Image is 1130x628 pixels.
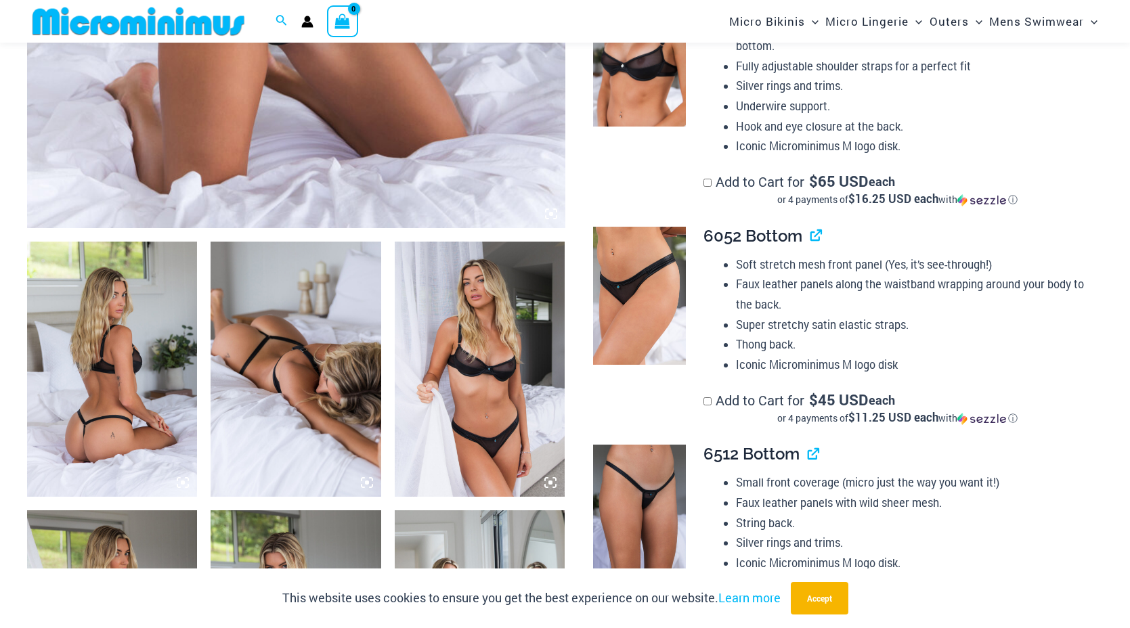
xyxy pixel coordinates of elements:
[736,116,1091,137] li: Hook and eye closure at the back.
[703,173,1092,206] label: Add to Cart for
[703,397,712,405] input: Add to Cart for$45 USD eachor 4 payments of$11.25 USD eachwithSezzle Click to learn more about Se...
[930,4,969,39] span: Outers
[736,136,1091,156] li: Iconic Microminimus M logo disk.
[736,76,1091,96] li: Silver rings and trims.
[703,444,800,464] span: 6512 Bottom
[869,393,895,407] span: each
[27,6,250,37] img: MM SHOP LOGO FLAT
[703,226,802,246] span: 6052 Bottom
[729,4,805,39] span: Micro Bikinis
[909,4,922,39] span: Menu Toggle
[703,193,1092,206] div: or 4 payments of with
[986,4,1101,39] a: Mens SwimwearMenu ToggleMenu Toggle
[848,191,938,206] span: $16.25 USD each
[703,179,712,187] input: Add to Cart for$65 USD eachor 4 payments of$16.25 USD eachwithSezzle Click to learn more about Se...
[301,16,313,28] a: Account icon link
[736,274,1091,314] li: Faux leather panels along the waistband wrapping around your body to the back.
[969,4,982,39] span: Menu Toggle
[703,193,1092,206] div: or 4 payments of$16.25 USD eachwithSezzle Click to learn more about Sezzle
[736,96,1091,116] li: Underwire support.
[593,227,685,365] img: Running Wild Midnight 6052 Bottom
[1084,4,1098,39] span: Menu Toggle
[282,588,781,608] p: This website uses cookies to ensure you get the best experience on our website.
[27,242,197,497] img: Running Wild Midnight 1052 Top 6512 Bottom
[736,472,1091,493] li: Small front coverage (micro just the way you want it!)
[211,242,381,497] img: Running Wild Midnight 1052 Top 6512 Bottom
[848,409,938,425] span: $11.25 USD each
[736,254,1091,275] li: Soft stretch mesh front panel (Yes, it’s see-through!)
[957,413,1006,425] img: Sezzle
[593,445,685,583] img: Running Wild Midnight 6512 Bottom
[822,4,926,39] a: Micro LingerieMenu ToggleMenu Toggle
[395,242,565,497] img: Running Wild Midnight 1052 Top 6052 Bottom
[989,4,1084,39] span: Mens Swimwear
[276,13,288,30] a: Search icon link
[736,493,1091,513] li: Faux leather panels with wild sheer mesh.
[791,582,848,614] button: Accept
[736,315,1091,335] li: Super stretchy satin elastic straps.
[736,533,1091,553] li: Silver rings and trims.
[724,2,1103,41] nav: Site Navigation
[736,355,1091,375] li: Iconic Microminimus M logo disk
[805,4,819,39] span: Menu Toggle
[736,56,1091,76] li: Fully adjustable shoulder straps for a perfect fit
[736,334,1091,355] li: Thong back.
[736,553,1091,573] li: Iconic Microminimus M logo disk.
[809,171,818,191] span: $
[809,175,868,188] span: 65 USD
[703,411,1092,425] div: or 4 payments of$11.25 USD eachwithSezzle Click to learn more about Sezzle
[825,4,909,39] span: Micro Lingerie
[327,5,358,37] a: View Shopping Cart, empty
[869,175,895,188] span: each
[703,391,1092,425] label: Add to Cart for
[809,393,868,407] span: 45 USD
[726,4,822,39] a: Micro BikinisMenu ToggleMenu Toggle
[957,194,1006,206] img: Sezzle
[809,390,818,409] span: $
[718,589,781,606] a: Learn more
[703,411,1092,425] div: or 4 payments of with
[926,4,986,39] a: OutersMenu ToggleMenu Toggle
[736,513,1091,533] li: String back.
